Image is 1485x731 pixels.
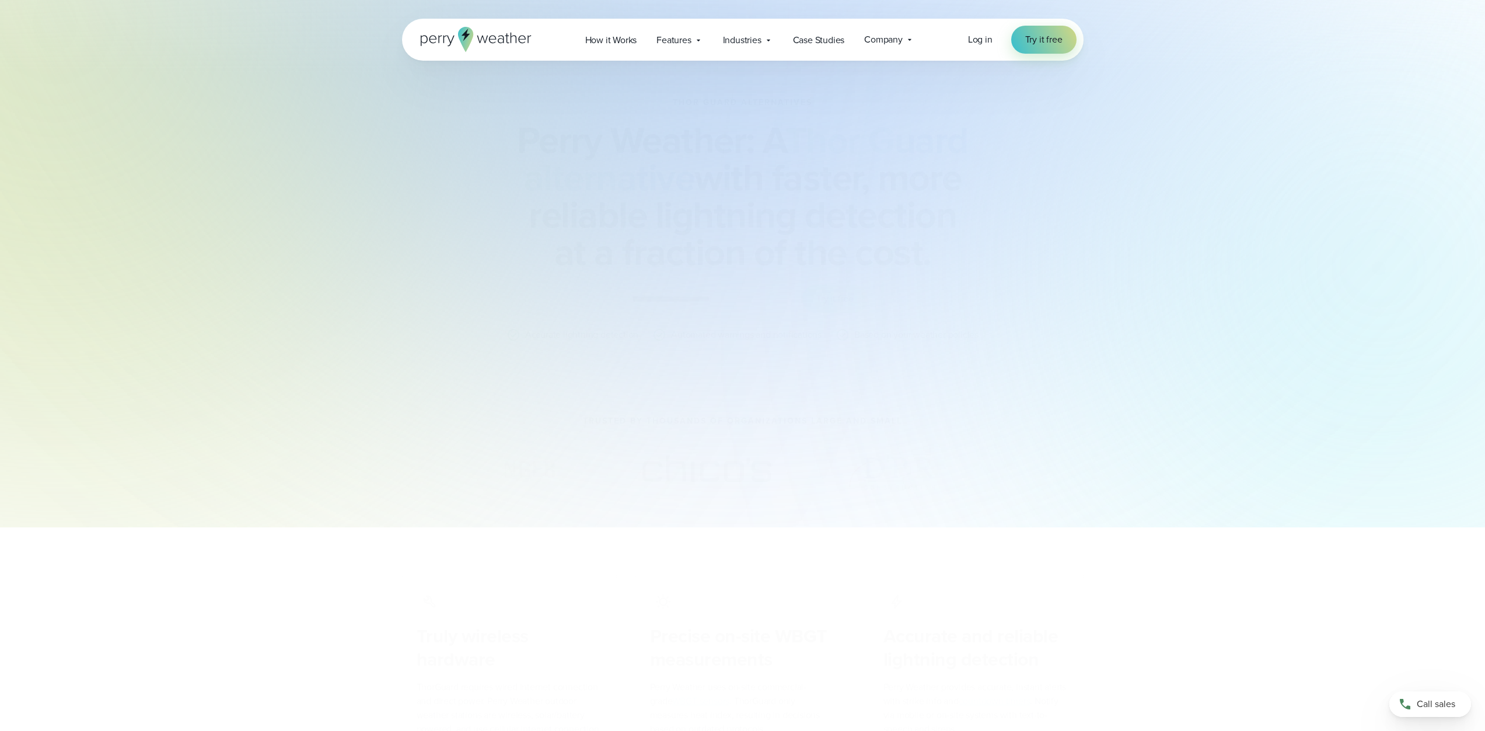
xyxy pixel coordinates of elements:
span: Log in [968,33,993,46]
a: Try it free [1011,26,1077,54]
a: Call sales [1389,691,1471,717]
span: Company [864,33,903,47]
span: Case Studies [793,33,845,47]
span: Try it free [1025,33,1063,47]
span: Industries [723,33,761,47]
a: Log in [968,33,993,47]
span: Features [656,33,691,47]
span: Call sales [1417,697,1455,711]
span: How it Works [585,33,637,47]
a: How it Works [575,28,647,52]
a: Case Studies [783,28,855,52]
